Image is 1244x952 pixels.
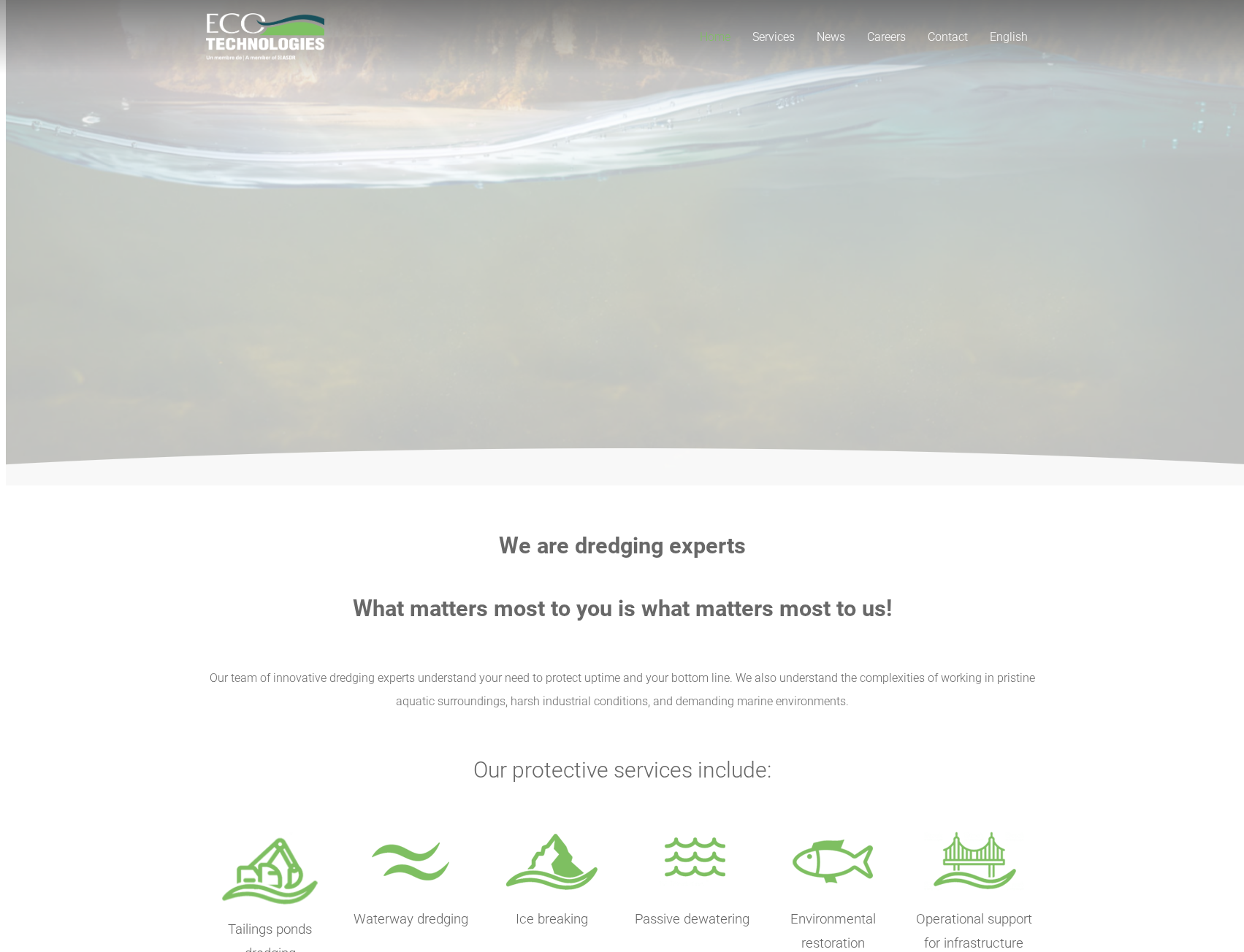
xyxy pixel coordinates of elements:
rs-layer: Natural resources. Project timelines. Professional relationships. [400,246,861,261]
strong: We are dredging experts [499,533,746,558]
span: Waterway dredging [354,911,468,927]
rs-layer: Most [731,275,928,341]
span: Careers [867,30,906,44]
p: Our team of innovative dredging experts understand your need to protect uptime and your bottom li... [206,667,1039,713]
h3: Our protective services include: [206,757,1039,783]
span: Environmental restoration [790,911,876,951]
span: News [817,30,845,44]
span: Passive dewatering [635,911,749,927]
a: logo_EcoTech_ASDR_RGB [206,13,325,61]
span: Contact [928,30,968,44]
rs-layer: matters [641,303,727,341]
rs-layer: Protect [332,276,641,342]
rs-layer: what [642,275,725,313]
strong: What matters most to you is what matters most to us! [353,596,892,621]
span: Home [700,30,730,44]
span: Services [752,30,795,44]
span: English [990,30,1028,44]
span: Ice breaking [516,911,588,927]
